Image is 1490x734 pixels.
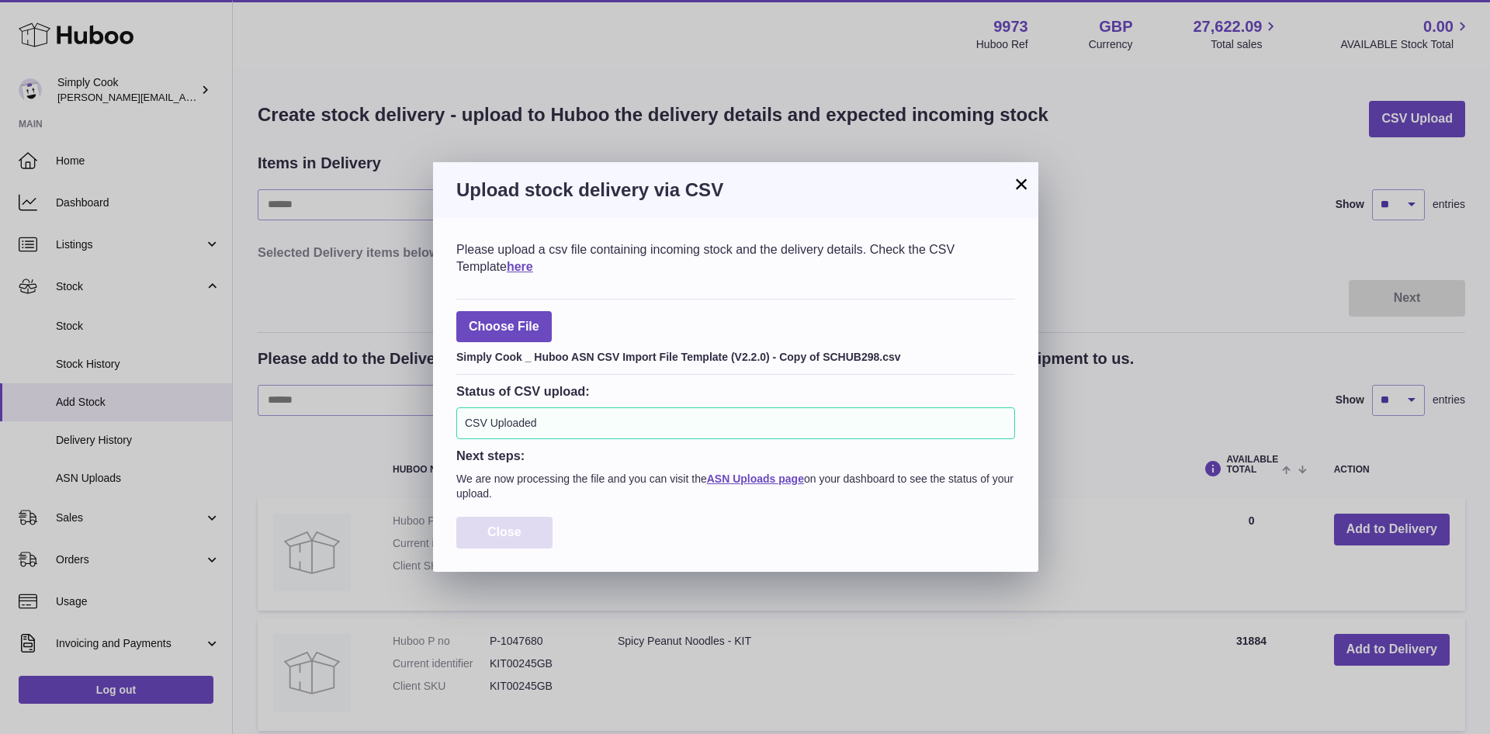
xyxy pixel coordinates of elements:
button: Close [456,517,553,549]
div: CSV Uploaded [456,407,1015,439]
span: Choose File [456,311,552,343]
h3: Status of CSV upload: [456,383,1015,400]
h3: Next steps: [456,447,1015,464]
a: here [507,260,533,273]
span: Close [487,525,521,538]
p: We are now processing the file and you can visit the on your dashboard to see the status of your ... [456,472,1015,501]
a: ASN Uploads page [707,473,804,485]
div: Simply Cook _ Huboo ASN CSV Import File Template (V2.2.0) - Copy of SCHUB298.csv [456,346,1015,365]
button: × [1012,175,1031,193]
div: Please upload a csv file containing incoming stock and the delivery details. Check the CSV Template [456,241,1015,275]
h3: Upload stock delivery via CSV [456,178,1015,203]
